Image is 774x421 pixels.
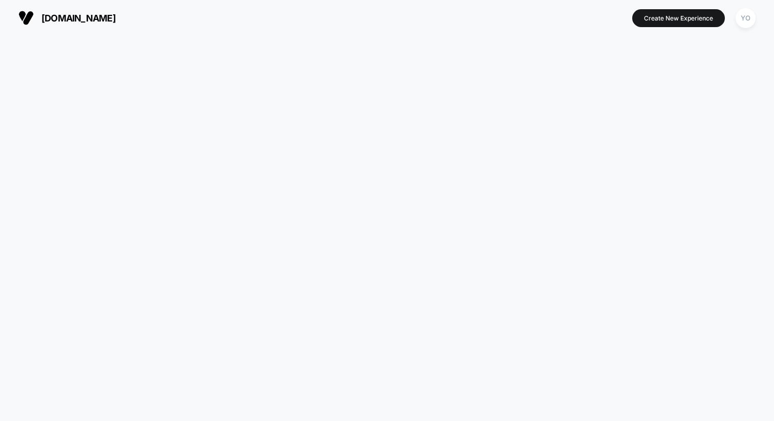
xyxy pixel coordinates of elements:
[733,8,759,29] button: YO
[18,10,34,26] img: Visually logo
[632,9,725,27] button: Create New Experience
[41,13,116,24] span: [DOMAIN_NAME]
[736,8,756,28] div: YO
[15,10,119,26] button: [DOMAIN_NAME]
